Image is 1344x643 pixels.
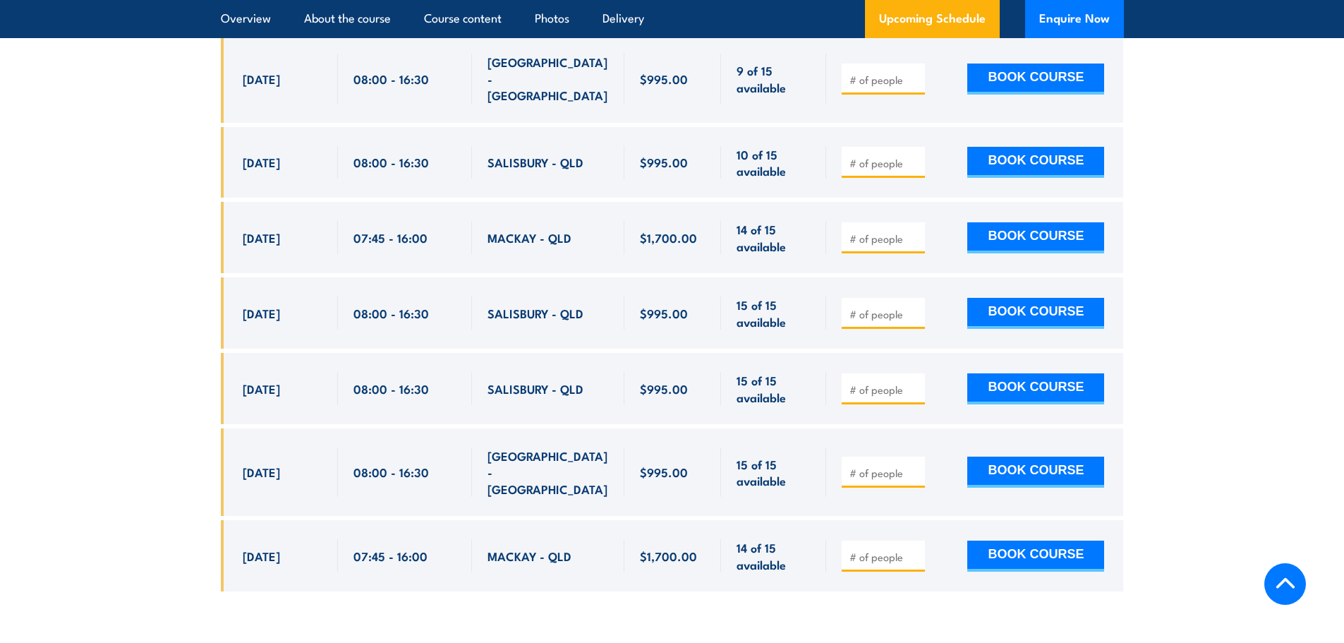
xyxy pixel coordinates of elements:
input: # of people [849,466,920,480]
span: 08:00 - 16:30 [353,464,429,480]
span: 08:00 - 16:30 [353,154,429,170]
span: [DATE] [243,154,280,170]
span: [DATE] [243,71,280,87]
span: 14 of 15 available [737,221,811,254]
span: [DATE] [243,229,280,246]
input: # of people [849,383,920,397]
span: [DATE] [243,305,280,321]
span: 15 of 15 available [737,372,811,405]
span: 08:00 - 16:30 [353,71,429,87]
span: 15 of 15 available [737,296,811,330]
span: MACKAY - QLD [488,548,571,564]
span: SALISBURY - QLD [488,305,583,321]
span: [GEOGRAPHIC_DATA] - [GEOGRAPHIC_DATA] [488,447,609,497]
button: BOOK COURSE [967,541,1104,572]
button: BOOK COURSE [967,457,1104,488]
input: # of people [849,156,920,170]
span: SALISBURY - QLD [488,154,583,170]
span: 08:00 - 16:30 [353,305,429,321]
span: 08:00 - 16:30 [353,380,429,397]
input: # of people [849,232,920,246]
span: [DATE] [243,548,280,564]
span: $995.00 [640,464,688,480]
input: # of people [849,307,920,321]
input: # of people [849,73,920,87]
span: $995.00 [640,71,688,87]
button: BOOK COURSE [967,222,1104,253]
span: 07:45 - 16:00 [353,548,428,564]
span: $995.00 [640,305,688,321]
span: [DATE] [243,464,280,480]
span: 15 of 15 available [737,456,811,489]
span: 07:45 - 16:00 [353,229,428,246]
span: [GEOGRAPHIC_DATA] - [GEOGRAPHIC_DATA] [488,54,609,103]
span: SALISBURY - QLD [488,380,583,397]
span: 9 of 15 available [737,62,811,95]
span: 10 of 15 available [737,146,811,179]
span: $995.00 [640,380,688,397]
span: $995.00 [640,154,688,170]
span: 14 of 15 available [737,539,811,572]
button: BOOK COURSE [967,373,1104,404]
span: [DATE] [243,380,280,397]
button: BOOK COURSE [967,147,1104,178]
button: BOOK COURSE [967,64,1104,95]
span: $1,700.00 [640,548,697,564]
input: # of people [849,550,920,564]
span: MACKAY - QLD [488,229,571,246]
button: BOOK COURSE [967,298,1104,329]
span: $1,700.00 [640,229,697,246]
